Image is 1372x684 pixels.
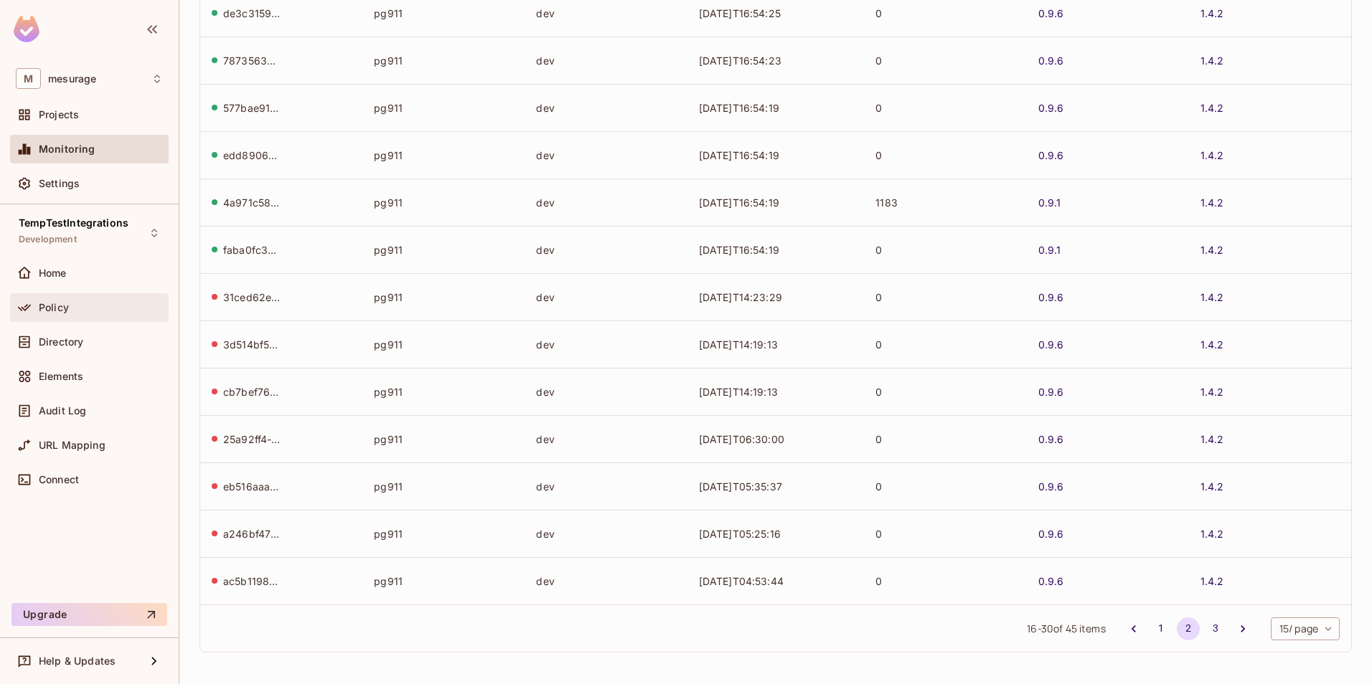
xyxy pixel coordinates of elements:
div: 577bae91-6d95-48e3-8f74-608cfa5d5b52 [223,101,281,115]
td: 0 [864,510,1026,557]
td: dev [525,368,687,415]
td: 0 [864,368,1026,415]
a: 0.9.1 [1038,243,1061,257]
td: [DATE]T14:19:13 [687,320,865,368]
a: 1.4.2 [1200,480,1224,493]
a: 1.4.2 [1200,101,1224,115]
span: TempTestIntegrations [19,217,128,229]
td: 0 [864,557,1026,604]
a: 1.4.2 [1200,574,1224,588]
td: dev [525,84,687,131]
td: 0 [864,226,1026,273]
button: Upgrade [11,603,167,626]
td: [DATE]T16:54:19 [687,179,865,226]
td: [DATE]T05:35:37 [687,462,865,510]
td: 0 [864,415,1026,462]
span: Development [19,234,77,245]
td: dev [525,273,687,320]
a: 0.9.6 [1038,148,1064,162]
td: [DATE]T16:54:19 [687,84,865,131]
div: a246bf47-bd7a-4142-bee4-3f0dfc85d67a [223,527,281,541]
a: 0.9.6 [1038,432,1064,446]
span: M [16,68,41,89]
a: 0.9.6 [1038,101,1064,115]
td: dev [525,131,687,179]
td: [DATE]T14:23:29 [687,273,865,320]
span: Elements [39,371,83,382]
a: 0.9.6 [1038,338,1064,351]
td: [DATE]T14:19:13 [687,368,865,415]
a: 1.4.2 [1200,196,1224,209]
span: 16 - 30 of 45 items [1027,621,1105,637]
td: 0 [864,84,1026,131]
td: 0 [864,462,1026,510]
a: 1.4.2 [1200,385,1224,399]
td: dev [525,320,687,368]
td: 0 [864,131,1026,179]
a: 1.4.2 [1200,148,1224,162]
a: 1.4.2 [1200,54,1224,67]
div: ac5b1198-98a5-48ea-b4a5-c4d5242a2027 [223,574,281,588]
a: 0.9.1 [1038,196,1061,209]
td: 0 [864,37,1026,84]
img: SReyMgAAAABJRU5ErkJggg== [14,16,39,42]
span: Home [39,267,67,279]
td: 0 [864,320,1026,368]
div: 31ced62e-0d73-4efb-af48-486f57f77394 [223,290,281,304]
td: dev [525,37,687,84]
span: Connect [39,474,79,485]
td: pg911 [362,368,525,415]
span: Policy [39,302,69,313]
div: cb7bef76-3420-4ab1-90bc-dafb21eb9ff3 [223,385,281,399]
a: 1.4.2 [1200,243,1224,257]
td: pg911 [362,226,525,273]
div: 4a971c58-0745-4470-b707-87e04f340621 [223,196,281,209]
nav: pagination navigation [1120,617,1256,640]
span: Projects [39,109,79,120]
a: 0.9.6 [1038,574,1064,588]
td: pg911 [362,84,525,131]
button: page 2 [1177,617,1200,640]
a: 0.9.6 [1038,527,1064,541]
div: faba0fc3-75b2-4cab-a350-8622b66ba0c6 [223,243,281,257]
div: de3c3159-6723-45a6-82a8-4c27d631b700 [223,6,281,20]
td: [DATE]T04:53:44 [687,557,865,604]
td: 0 [864,273,1026,320]
div: 15 / page [1271,617,1340,640]
td: dev [525,415,687,462]
td: [DATE]T16:54:19 [687,226,865,273]
td: dev [525,510,687,557]
div: eb516aaa-6e3b-47b4-85e1-d685cc8fc73a [223,480,281,493]
a: 0.9.6 [1038,6,1064,20]
button: Go to page 3 [1204,617,1227,640]
a: 1.4.2 [1200,290,1224,304]
td: pg911 [362,273,525,320]
a: 1.4.2 [1200,6,1224,20]
td: [DATE]T16:54:19 [687,131,865,179]
a: 0.9.6 [1038,290,1064,304]
span: Help & Updates [39,655,116,667]
td: [DATE]T16:54:23 [687,37,865,84]
td: pg911 [362,557,525,604]
span: Workspace: mesurage [48,73,96,85]
a: 0.9.6 [1038,385,1064,399]
td: [DATE]T05:25:16 [687,510,865,557]
div: edd89063-2036-4ba6-b0e8-3d4b732bd828 [223,148,281,162]
button: Go to page 1 [1150,617,1173,640]
td: dev [525,179,687,226]
td: dev [525,226,687,273]
a: 0.9.6 [1038,54,1064,67]
td: pg911 [362,179,525,226]
a: 1.4.2 [1200,432,1224,446]
td: dev [525,462,687,510]
div: 25a92ff4-0cf0-4ed2-958a-a8f79575e87e [223,432,281,446]
td: [DATE]T06:30:00 [687,415,865,462]
button: Go to previous page [1122,617,1145,640]
a: 1.4.2 [1200,338,1224,351]
td: pg911 [362,510,525,557]
td: dev [525,557,687,604]
td: pg911 [362,37,525,84]
div: 3d514bf5-6ade-41dc-be49-35e8c4003d64 [223,338,281,351]
span: Monitoring [39,143,95,155]
td: pg911 [362,320,525,368]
